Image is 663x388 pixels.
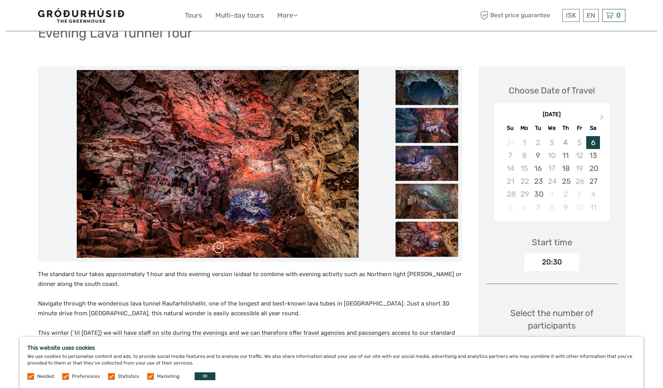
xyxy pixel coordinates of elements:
[77,70,359,258] img: 5b3812b7afc34b71acb356201e6fd27d_main_slider.jpeg
[517,201,531,214] div: Not available Monday, October 6th, 2025
[497,136,607,214] div: month 2025-09
[396,70,458,105] img: f33be7315aea465cb2923220f6fff533_slider_thumbnail.jpg
[517,136,531,149] div: Not available Monday, September 1st, 2025
[37,373,54,380] label: Needed
[504,175,517,188] div: Not available Sunday, September 21st, 2025
[90,12,99,22] button: Open LiveChat chat widget
[517,123,531,133] div: Mo
[504,188,517,201] div: Not available Sunday, September 28th, 2025
[545,123,558,133] div: We
[573,149,586,162] div: Not available Friday, September 12th, 2025
[38,328,462,348] p: This winter (´til [DATE]) we will have staff on site during the evenings and we can therefore off...
[396,183,458,219] img: bedb56faca1e47e8a05f533f1c65c33c_slider_thumbnail.jpeg
[586,136,600,149] div: Choose Saturday, September 6th, 2025
[559,201,573,214] div: Choose Thursday, October 9th, 2025
[573,175,586,188] div: Not available Friday, September 26th, 2025
[479,9,560,22] span: Best price guarantee
[573,188,586,201] div: Not available Friday, October 3rd, 2025
[195,372,215,380] button: OK
[277,10,298,21] a: More
[494,111,610,119] div: [DATE]
[615,11,622,19] span: 0
[566,11,576,19] span: ISK
[545,162,558,175] div: Not available Wednesday, September 17th, 2025
[559,149,573,162] div: Choose Thursday, September 11th, 2025
[20,337,643,388] div: We use cookies to personalise content and ads, to provide social media features and to analyse ou...
[532,236,572,248] div: Start time
[586,188,600,201] div: Choose Saturday, October 4th, 2025
[573,123,586,133] div: Fr
[559,188,573,201] div: Choose Thursday, October 2nd, 2025
[517,175,531,188] div: Not available Monday, September 22nd, 2025
[531,201,545,214] div: Choose Tuesday, October 7th, 2025
[586,162,600,175] div: Choose Saturday, September 20th, 2025
[531,123,545,133] div: Tu
[531,188,545,201] div: Choose Tuesday, September 30th, 2025
[486,335,618,343] div: (min. 1 participant)
[396,221,458,257] img: 5b3812b7afc34b71acb356201e6fd27d_slider_thumbnail.jpeg
[504,149,517,162] div: Not available Sunday, September 7th, 2025
[545,175,558,188] div: Not available Wednesday, September 24th, 2025
[118,373,139,380] label: Statistics
[396,108,458,143] img: a2bfb1a8d9174369aac46d109f2d9bb9_slider_thumbnail.jpeg
[531,175,545,188] div: Choose Tuesday, September 23rd, 2025
[586,123,600,133] div: Sa
[185,10,202,21] a: Tours
[504,201,517,214] div: Not available Sunday, October 5th, 2025
[504,162,517,175] div: Not available Sunday, September 14th, 2025
[586,175,600,188] div: Choose Saturday, September 27th, 2025
[586,201,600,214] div: Choose Saturday, October 11th, 2025
[573,162,586,175] div: Not available Friday, September 19th, 2025
[215,10,264,21] a: Multi-day tours
[517,149,531,162] div: Not available Monday, September 8th, 2025
[586,149,600,162] div: Choose Saturday, September 13th, 2025
[517,188,531,201] div: Not available Monday, September 29th, 2025
[27,345,636,351] h5: This website uses cookies
[559,175,573,188] div: Choose Thursday, September 25th, 2025
[573,201,586,214] div: Not available Friday, October 10th, 2025
[583,9,599,22] div: EN
[38,269,462,289] p: The standard tour takes approximately 1 hour and this evening version isideal to combine with eve...
[486,307,618,343] div: Select the number of participants
[531,149,545,162] div: Choose Tuesday, September 9th, 2025
[38,25,192,41] h1: Evening Lava Tunnel Tour
[573,136,586,149] div: Not available Friday, September 5th, 2025
[157,373,179,380] label: Marketing
[531,162,545,175] div: Choose Tuesday, September 16th, 2025
[559,123,573,133] div: Th
[11,14,89,20] p: We're away right now. Please check back later!
[545,149,558,162] div: Not available Wednesday, September 10th, 2025
[545,188,558,201] div: Not available Wednesday, October 1st, 2025
[509,84,595,97] div: Choose Date of Travel
[531,136,545,149] div: Not available Tuesday, September 2nd, 2025
[545,201,558,214] div: Not available Wednesday, October 8th, 2025
[524,253,579,271] div: 20:30
[517,162,531,175] div: Not available Monday, September 15th, 2025
[559,162,573,175] div: Choose Thursday, September 18th, 2025
[38,8,124,23] img: 1578-341a38b5-ce05-4595-9f3d-b8aa3718a0b3_logo_small.jpg
[559,136,573,149] div: Not available Thursday, September 4th, 2025
[38,299,462,319] p: Navigate through the wonderous lava tunnel Raufarhólshellir, one of the longest and best-known la...
[545,136,558,149] div: Not available Wednesday, September 3rd, 2025
[72,373,100,380] label: Preferences
[504,123,517,133] div: Su
[596,113,609,125] button: Next Month
[504,136,517,149] div: Not available Sunday, August 31st, 2025
[396,145,458,181] img: 6fede8d73173459583af814edf1dfd91_slider_thumbnail.jpeg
